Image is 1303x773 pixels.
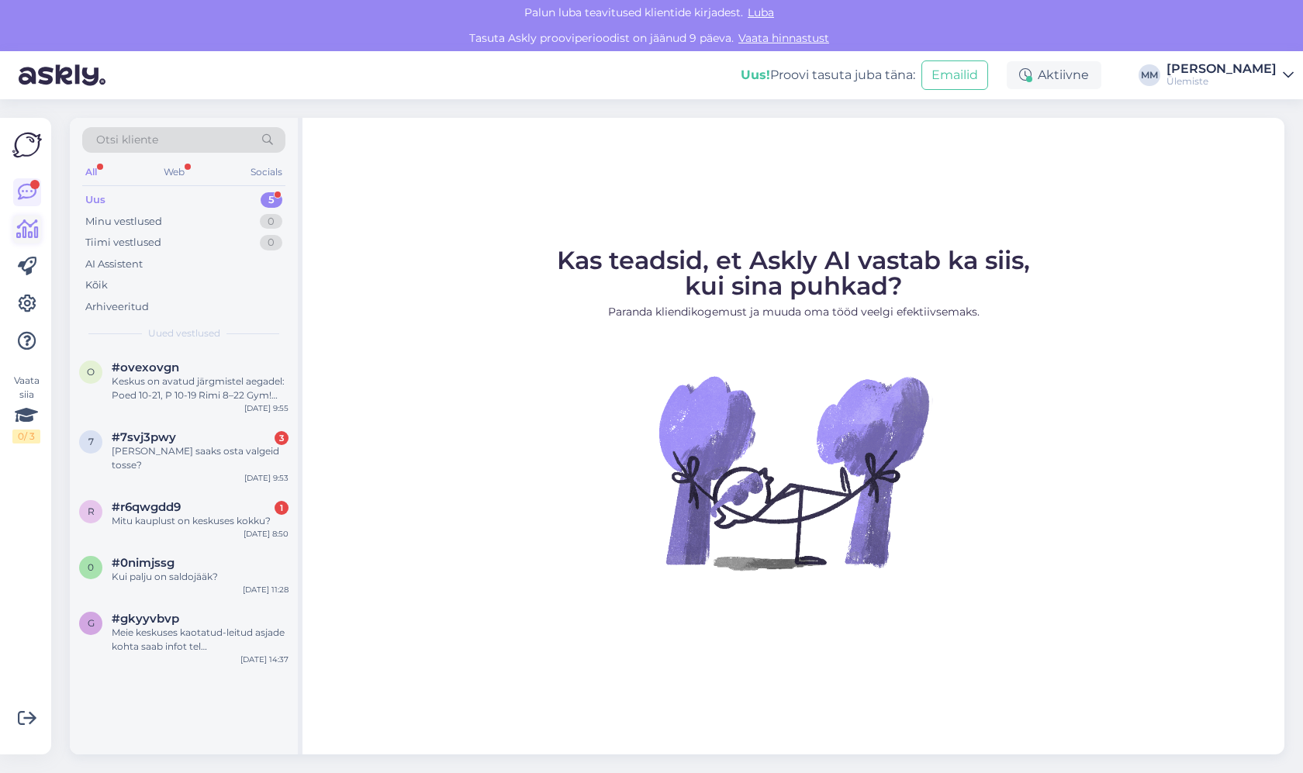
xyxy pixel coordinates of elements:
[112,500,181,514] span: #r6qwgdd9
[260,235,282,250] div: 0
[12,430,40,443] div: 0 / 3
[1166,75,1277,88] div: Ülemiste
[741,67,770,82] b: Uus!
[1007,61,1101,89] div: Aktiivne
[260,214,282,229] div: 0
[112,612,179,626] span: #gkyyvbvp
[85,257,143,272] div: AI Assistent
[244,472,289,484] div: [DATE] 9:53
[243,584,289,595] div: [DATE] 11:28
[734,31,834,45] a: Vaata hinnastust
[88,617,95,629] span: g
[148,326,220,340] span: Uued vestlused
[921,60,988,90] button: Emailid
[112,430,176,444] span: #7svj3pwy
[112,570,289,584] div: Kui palju on saldojääk?
[1166,63,1277,75] div: [PERSON_NAME]
[240,654,289,665] div: [DATE] 14:37
[12,374,40,443] div: Vaata siia
[85,278,108,293] div: Kõik
[557,245,1030,301] span: Kas teadsid, et Askly AI vastab ka siis, kui sina puhkad?
[112,444,289,472] div: [PERSON_NAME] saaks osta valgeid tosse?
[112,361,179,374] span: #ovexovgn
[275,431,289,445] div: 3
[85,235,161,250] div: Tiimi vestlused
[88,561,94,573] span: 0
[112,514,289,528] div: Mitu kauplust on keskuses kokku?
[88,436,94,447] span: 7
[275,501,289,515] div: 1
[1139,64,1160,86] div: MM
[741,66,915,85] div: Proovi tasuta juba täna:
[244,528,289,540] div: [DATE] 8:50
[112,556,175,570] span: #0nimjssg
[161,162,188,182] div: Web
[82,162,100,182] div: All
[85,192,105,208] div: Uus
[12,130,42,160] img: Askly Logo
[654,333,933,612] img: No Chat active
[88,506,95,517] span: r
[85,214,162,229] div: Minu vestlused
[112,626,289,654] div: Meie keskuses kaotatud-leitud asjade kohta saab infot tel [PHONE_NUMBER]. [PERSON_NAME] asju hoia...
[87,366,95,378] span: o
[261,192,282,208] div: 5
[112,374,289,402] div: Keskus on avatud järgmistel aegadel: Poed 10-21, P 10-19 Rimi 8–22 Gym! 24h Kino vastavalt seanss...
[85,299,149,315] div: Arhiveeritud
[96,132,158,148] span: Otsi kliente
[557,304,1030,320] p: Paranda kliendikogemust ja muuda oma tööd veelgi efektiivsemaks.
[1166,63,1294,88] a: [PERSON_NAME]Ülemiste
[743,5,779,19] span: Luba
[244,402,289,414] div: [DATE] 9:55
[247,162,285,182] div: Socials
